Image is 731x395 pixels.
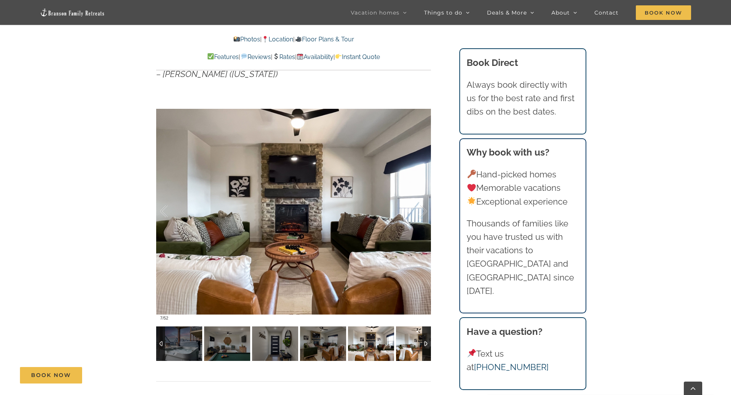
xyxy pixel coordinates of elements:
[467,197,476,205] img: 🌟
[467,78,579,119] p: Always book directly with us for the best rate and first dibs on the best dates.
[424,10,462,15] span: Things to do
[396,326,442,361] img: 02-Wildflower-Lodge-at-Table-Rock-Lake-Branson-Family-Retreats-vacation-home-rental-1125-scaled.j...
[467,170,476,178] img: 🔑
[207,53,239,61] a: Features
[487,10,527,15] span: Deals & More
[300,326,346,361] img: 02-Wildflower-Lodge-at-Table-Rock-Lake-Branson-Family-Retreats-vacation-home-rental-1123-scaled.j...
[156,34,431,44] p: | |
[348,326,394,361] img: 02-Wildflower-Lodge-at-Table-Rock-Lake-Branson-Family-Retreats-vacation-home-rental-1124-scaled.j...
[31,372,71,379] span: Book Now
[351,10,399,15] span: Vacation homes
[40,8,105,17] img: Branson Family Retreats Logo
[467,347,579,374] p: Text us at
[234,36,240,42] img: 📸
[295,36,302,42] img: 🎥
[233,36,260,43] a: Photos
[241,53,247,59] img: 💬
[273,53,279,59] img: 💲
[335,53,342,59] img: 👉
[156,326,202,361] img: 09-Wildflower-Lodge-lake-view-vacation-rental-1120-Edit-scaled.jpg-nggid041311-ngg0dyn-120x90-00f...
[474,362,549,372] a: [PHONE_NUMBER]
[240,53,271,61] a: Reviews
[272,53,295,61] a: Rates
[262,36,268,42] img: 📍
[252,326,298,361] img: 01-Wildflower-Lodge-at-Table-Rock-Lake-Branson-Family-Retreats-vacation-home-rental-1151-scaled.j...
[636,5,691,20] span: Book Now
[467,326,543,337] strong: Have a question?
[467,349,476,357] img: 📌
[467,217,579,298] p: Thousands of families like you have trusted us with their vacations to [GEOGRAPHIC_DATA] and [GEO...
[262,36,293,43] a: Location
[208,53,214,59] img: ✅
[297,53,303,59] img: 📆
[467,57,518,68] b: Book Direct
[467,168,579,208] p: Hand-picked homes Memorable vacations Exceptional experience
[20,367,82,384] a: Book Now
[295,36,354,43] a: Floor Plans & Tour
[156,69,278,79] em: – [PERSON_NAME] ([US_STATE])
[297,53,333,61] a: Availability
[467,146,579,159] h3: Why book with us?
[551,10,570,15] span: About
[204,326,250,361] img: 08-Wildflower-Lodge-at-Table-Rock-Lake-Branson-Family-Retreats-vacation-home-rental-1101-scaled.j...
[467,184,476,192] img: ❤️
[335,53,380,61] a: Instant Quote
[156,52,431,62] p: | | | |
[594,10,619,15] span: Contact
